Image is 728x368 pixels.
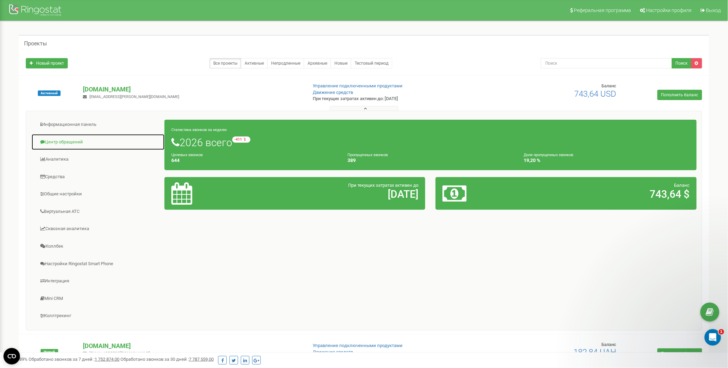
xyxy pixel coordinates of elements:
span: 1 [719,329,724,335]
span: [EMAIL_ADDRESS][DOMAIN_NAME] [89,351,150,356]
small: -411 [232,137,250,143]
span: Выход [706,8,721,13]
iframe: Intercom live chat [705,329,721,346]
small: Статистика звонков за неделю [171,128,227,132]
p: [DOMAIN_NAME] [83,85,301,94]
span: Баланс [602,83,617,88]
a: Сквозная аналитика [31,220,165,237]
a: Коллтрекинг [31,307,165,324]
small: Доля пропущенных звонков [524,153,574,157]
h5: Проекты [24,41,47,47]
a: Пополнить баланс [657,348,702,359]
a: Непродленные [267,58,304,68]
a: Общие настройки [31,186,165,203]
input: Поиск [541,58,672,68]
h4: 19,20 % [524,158,690,163]
u: 1 752 874,00 [95,357,119,362]
span: 743,64 USD [575,89,617,99]
a: Коллбек [31,238,165,255]
a: Новый проект [26,58,68,68]
span: Настройки профиля [646,8,692,13]
a: Управление подключенными продуктами [313,83,403,88]
a: Движение средств [313,90,353,95]
a: Аналитика [31,151,165,168]
a: Настройки Ringostat Smart Phone [31,256,165,272]
a: Новые [331,58,351,68]
a: Движение средств [313,349,353,355]
span: 182,84 UAH [574,347,617,357]
p: При текущих затратах активен до: [DATE] [313,96,474,102]
a: Интеграция [31,273,165,290]
small: Целевых звонков [171,153,203,157]
span: Обработано звонков за 7 дней : [29,357,119,362]
p: [DOMAIN_NAME] [83,342,301,350]
h1: 2026 всего [171,137,690,148]
a: Информационная панель [31,116,165,133]
h4: 389 [347,158,513,163]
span: Баланс [674,183,690,188]
a: Mini CRM [31,290,165,307]
a: Средства [31,169,165,185]
span: Реферальная программа [574,8,631,13]
h2: 743,64 $ [528,188,690,200]
span: При текущих затратах активен до [348,183,418,188]
h4: 644 [171,158,337,163]
span: Новый [41,349,58,355]
span: Баланс [602,342,617,347]
small: Пропущенных звонков [347,153,388,157]
h2: [DATE] [257,188,418,200]
a: Архивные [304,58,331,68]
u: 7 787 559,00 [189,357,214,362]
a: Центр обращений [31,134,165,151]
a: Виртуальная АТС [31,203,165,220]
a: Пополнить баланс [657,90,702,100]
span: Обработано звонков за 30 дней : [120,357,214,362]
a: Активные [241,58,268,68]
span: Активный [38,90,61,96]
a: Тестовый период [351,58,392,68]
a: Управление подключенными продуктами [313,343,403,348]
a: Все проекты [210,58,241,68]
button: Поиск [672,58,692,68]
button: Open CMP widget [3,348,20,365]
span: [EMAIL_ADDRESS][PERSON_NAME][DOMAIN_NAME] [89,95,179,99]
